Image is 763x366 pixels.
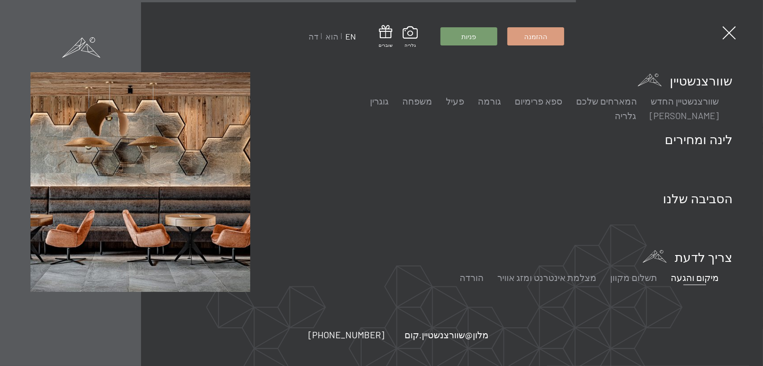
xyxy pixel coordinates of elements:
a: דה [308,31,318,41]
span: שוברים [379,42,393,48]
span: גלריה [403,42,418,48]
a: ספא פרימיום [515,95,562,106]
a: גוגרין [370,95,389,106]
font: שוורצנשטיין. [419,329,465,340]
a: מיקום והגעה [671,272,719,283]
a: פעיל [446,95,464,106]
a: פניות [441,28,497,45]
a: המארחים שלכם [576,95,637,106]
span: פניות [462,32,476,41]
img: [Translate to Englisch:] [30,72,250,292]
a: EN [345,31,356,41]
font: קום [404,329,419,340]
a: מצלמת אינטרנט ומזג אוויר [497,272,596,283]
span: ההזמנה [524,32,547,41]
span: [PHONE_NUMBER] [308,329,384,340]
a: תשלום מקוון [610,272,657,283]
a: גורמה [478,95,501,106]
a: שוורצנשטיין החדש [651,95,719,106]
font: מלון@ [465,329,489,340]
a: ההזמנה [508,28,564,45]
a: שוברים [379,25,393,48]
a: [PHONE_NUMBER] [308,328,384,341]
a: הוא [325,31,339,41]
a: גלריה [403,26,418,48]
a: [PERSON_NAME] [650,110,719,121]
a: משפחה [402,95,432,106]
a: מלון@שוורצנשטיין.קום [404,328,489,341]
a: הורדה [460,272,484,283]
a: גלריה [615,110,636,121]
